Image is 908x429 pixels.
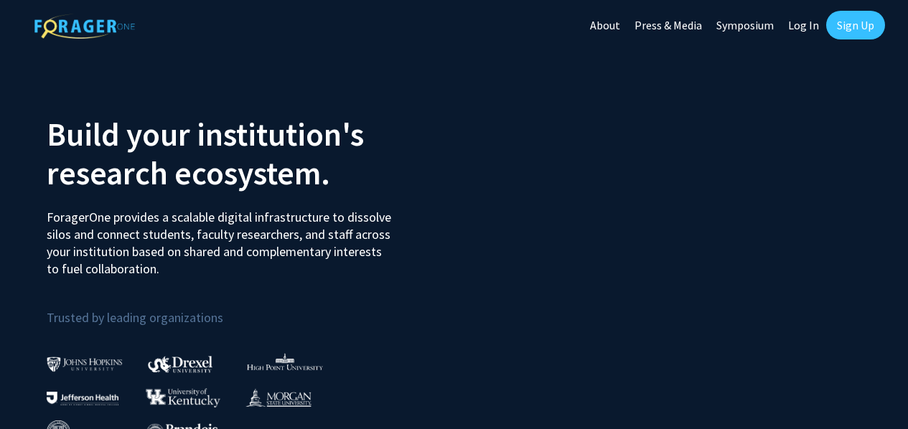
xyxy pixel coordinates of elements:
img: University of Kentucky [146,388,220,407]
img: Drexel University [148,356,212,372]
img: Johns Hopkins University [47,357,123,372]
img: High Point University [247,353,323,370]
img: Thomas Jefferson University [47,392,118,405]
img: ForagerOne Logo [34,14,135,39]
a: Sign Up [826,11,885,39]
p: ForagerOne provides a scalable digital infrastructure to dissolve silos and connect students, fac... [47,198,396,278]
h2: Build your institution's research ecosystem. [47,115,444,192]
img: Morgan State University [245,388,312,407]
p: Trusted by leading organizations [47,289,444,329]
